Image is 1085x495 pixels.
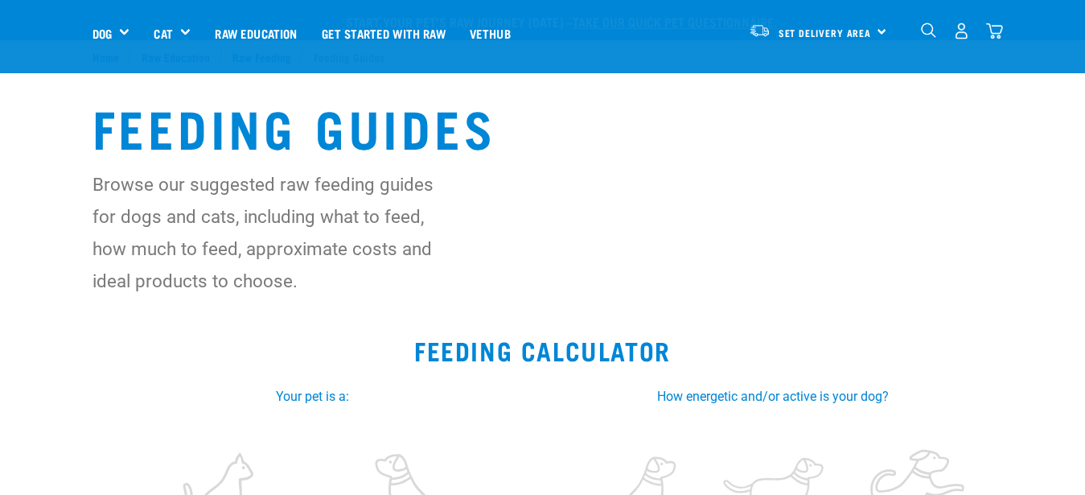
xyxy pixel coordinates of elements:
a: Raw Education [203,1,309,65]
a: Vethub [458,1,523,65]
p: Browse our suggested raw feeding guides for dogs and cats, including what to feed, how much to fe... [92,168,453,297]
a: Cat [154,24,172,43]
img: home-icon-1@2x.png [921,23,936,38]
img: van-moving.png [749,23,771,38]
h2: Feeding Calculator [19,336,1066,365]
label: Your pet is a: [102,387,524,406]
a: Dog [92,24,112,43]
img: home-icon@2x.png [986,23,1003,39]
h1: Feeding Guides [92,97,993,155]
a: Get started with Raw [310,1,458,65]
img: user.png [953,23,970,39]
span: Set Delivery Area [779,30,872,35]
label: How energetic and/or active is your dog? [562,387,984,406]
